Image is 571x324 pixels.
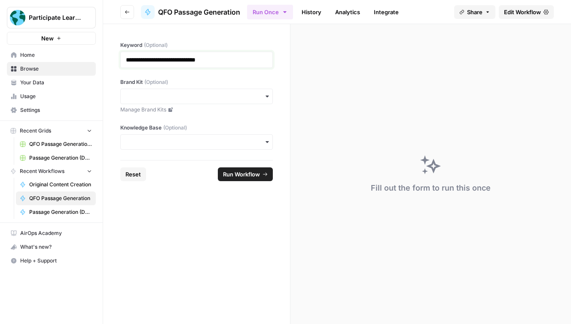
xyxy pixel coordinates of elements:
[41,34,54,43] span: New
[20,257,92,265] span: Help + Support
[20,229,92,237] span: AirOps Academy
[7,103,96,117] a: Settings
[20,127,51,135] span: Recent Grids
[7,7,96,28] button: Workspace: Participate Learning
[499,5,554,19] a: Edit Workflow
[16,178,96,191] a: Original Content Creation
[141,5,240,19] a: QFO Passage Generation
[7,254,96,268] button: Help + Support
[120,106,273,114] a: Manage Brand Kits
[7,240,96,254] button: What's new?
[29,194,92,202] span: QFO Passage Generation
[125,170,141,179] span: Reset
[330,5,365,19] a: Analytics
[20,106,92,114] span: Settings
[29,154,92,162] span: Passage Generation (Deep Research) Grid
[163,124,187,132] span: (Optional)
[16,137,96,151] a: QFO Passage Generation Grid
[29,181,92,188] span: Original Content Creation
[7,62,96,76] a: Browse
[7,89,96,103] a: Usage
[20,93,92,100] span: Usage
[29,13,81,22] span: Participate Learning
[16,191,96,205] a: QFO Passage Generation
[29,140,92,148] span: QFO Passage Generation Grid
[454,5,495,19] button: Share
[467,8,482,16] span: Share
[20,51,92,59] span: Home
[144,41,168,49] span: (Optional)
[120,124,273,132] label: Knowledge Base
[120,41,273,49] label: Keyword
[296,5,327,19] a: History
[20,79,92,86] span: Your Data
[120,78,273,86] label: Brand Kit
[247,5,293,19] button: Run Once
[16,205,96,219] a: Passage Generation (Deep Research)
[158,7,240,17] span: QFO Passage Generation
[29,208,92,216] span: Passage Generation (Deep Research)
[144,78,168,86] span: (Optional)
[7,76,96,89] a: Your Data
[16,151,96,165] a: Passage Generation (Deep Research) Grid
[20,167,64,175] span: Recent Workflows
[223,170,260,179] span: Run Workflow
[120,167,146,181] button: Reset
[7,124,96,137] button: Recent Grids
[7,32,96,45] button: New
[7,226,96,240] a: AirOps Academy
[7,241,95,253] div: What's new?
[7,48,96,62] a: Home
[218,167,273,181] button: Run Workflow
[369,5,404,19] a: Integrate
[20,65,92,73] span: Browse
[504,8,541,16] span: Edit Workflow
[7,165,96,178] button: Recent Workflows
[371,182,491,194] div: Fill out the form to run this once
[10,10,25,25] img: Participate Learning Logo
